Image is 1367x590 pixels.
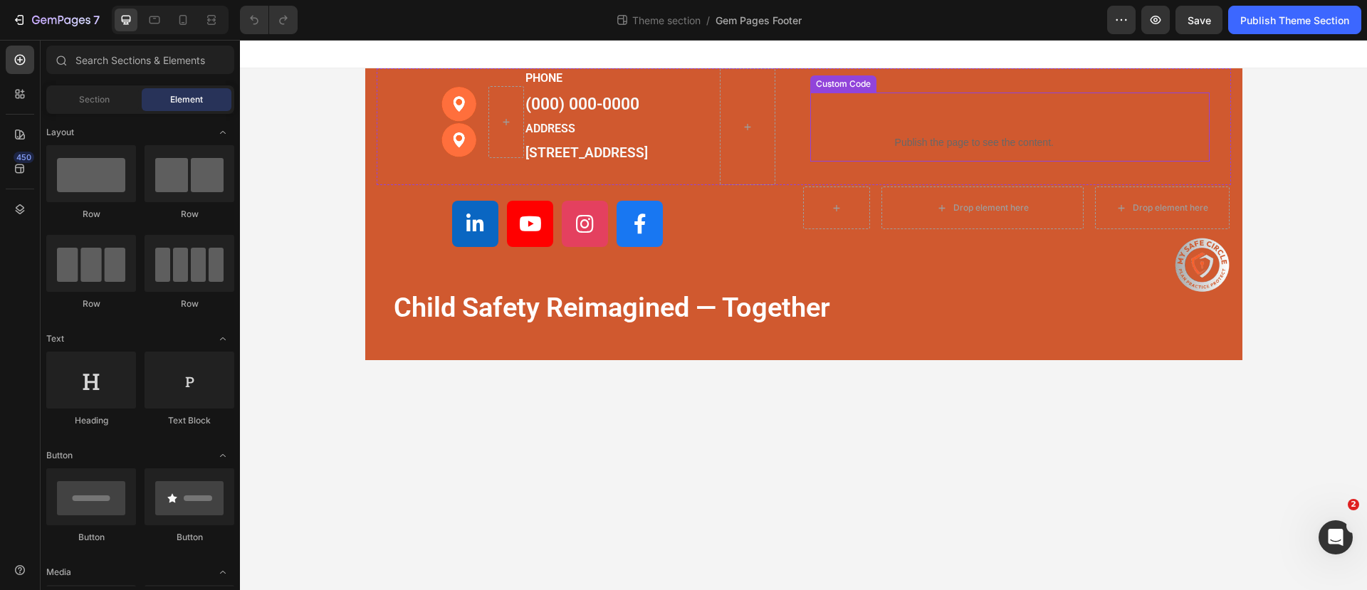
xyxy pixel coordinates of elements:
p: 7 [93,11,100,28]
span: Media [46,566,71,579]
div: Text Block [145,414,234,427]
a: Facebook [377,161,423,207]
input: Search Sections & Elements [46,46,234,74]
p: ADDRESS [286,80,478,98]
span: Gem Pages Footer [716,13,802,28]
div: Publish Theme Section [1240,13,1349,28]
span: Toggle open [211,561,234,584]
p: [STREET_ADDRESS] [286,103,478,124]
img: gempages_578495938713093001-a294b646-8251-4d0d-8e0a-9d6dac4b5658.png [934,196,991,254]
div: Row [46,297,136,310]
a: LinkedIn [212,161,258,207]
p: (000) 000-0000 [286,53,478,78]
a: Instagram [322,161,368,207]
div: Drop element here [893,162,968,174]
div: Button [145,531,234,544]
div: Custom Code [573,38,634,51]
span: Layout [46,126,74,139]
p: Publish the page to see the content. [570,95,899,110]
span: Toggle open [211,327,234,350]
div: Drop element here [713,162,789,174]
div: 450 [14,152,34,163]
div: Row [145,297,234,310]
span: Toggle open [211,444,234,467]
span: Text [46,332,64,345]
button: 7 [6,6,106,34]
a: YouTube [267,161,313,207]
span: Toggle open [211,121,234,144]
div: Button [46,531,136,544]
iframe: Intercom live chat [1319,520,1353,554]
span: Save [1188,14,1211,26]
span: Element [170,93,203,106]
span: / [706,13,710,28]
span: Button [46,449,73,462]
p: child safety reimagined — together [154,251,974,285]
div: Heading [46,414,136,427]
button: Save [1175,6,1222,34]
span: Theme section [629,13,703,28]
span: Section [79,93,110,106]
div: Row [145,208,234,221]
div: Undo/Redo [240,6,298,34]
div: Row [46,208,136,221]
button: Publish Theme Section [1228,6,1361,34]
span: 2 [1348,499,1359,510]
iframe: Design area [240,40,1367,590]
